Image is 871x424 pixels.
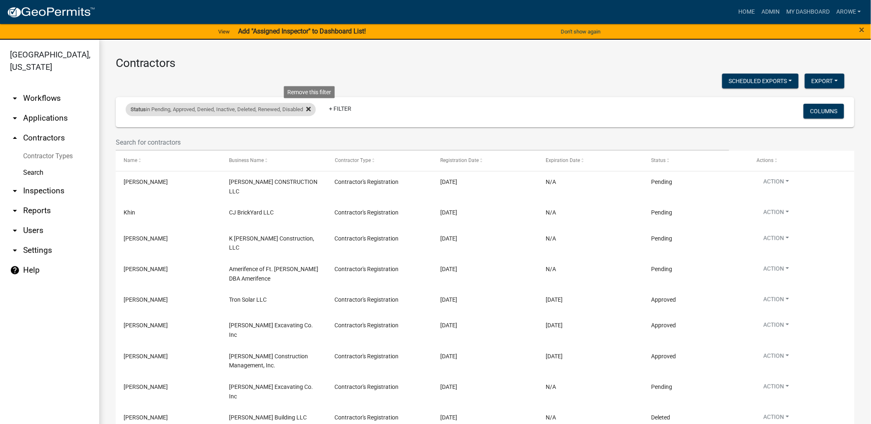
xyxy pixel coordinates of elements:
[804,104,844,119] button: Columns
[859,25,865,35] button: Close
[131,106,146,112] span: Status
[651,296,676,303] span: Approved
[440,179,457,185] span: 08/12/2025
[124,235,168,242] span: Tiffany Carpenter
[757,157,774,163] span: Actions
[327,151,432,171] datatable-header-cell: Contractor Type
[124,384,168,390] span: DARLA FREY
[546,157,580,163] span: Expiration Date
[546,235,556,242] span: N/A
[546,384,556,390] span: N/A
[124,322,168,329] span: DARLA FREY
[10,113,20,123] i: arrow_drop_down
[229,266,318,282] span: Amerifence of Ft. Wayne DBA Amerifence
[284,86,335,98] div: Remove this filter
[651,266,673,272] span: Pending
[229,157,264,163] span: Business Name
[546,179,556,185] span: N/A
[215,25,233,38] a: View
[440,322,457,329] span: 07/02/2025
[440,414,457,421] span: 07/01/2025
[10,133,20,143] i: arrow_drop_up
[116,56,854,70] h3: Contractors
[440,296,457,303] span: 07/15/2025
[335,353,399,360] span: Contractor's Registration
[124,179,168,185] span: Lucas
[757,234,796,246] button: Action
[538,151,643,171] datatable-header-cell: Expiration Date
[10,226,20,236] i: arrow_drop_down
[546,209,556,216] span: N/A
[546,353,563,360] span: 07/01/2026
[546,266,556,272] span: N/A
[238,27,366,35] strong: Add "Assigned Inspector" to Dashboard List!
[643,151,749,171] datatable-header-cell: Status
[651,209,673,216] span: Pending
[10,245,20,255] i: arrow_drop_down
[749,151,854,171] datatable-header-cell: Actions
[229,322,313,338] span: Deichman Excavating Co. Inc
[335,414,399,421] span: Contractor's Registration
[651,322,676,329] span: Approved
[735,4,758,20] a: Home
[651,384,673,390] span: Pending
[558,25,604,38] button: Don't show again
[229,414,307,421] span: Miller Building LLC
[440,157,479,163] span: Registration Date
[546,296,563,303] span: 05/09/2026
[432,151,538,171] datatable-header-cell: Registration Date
[440,384,457,390] span: 07/01/2025
[651,414,671,421] span: Deleted
[124,296,168,303] span: Brian Platt
[805,74,845,88] button: Export
[229,353,308,369] span: Bellar Construction Management, Inc.
[546,322,563,329] span: 07/01/2026
[546,414,556,421] span: N/A
[229,384,313,400] span: Deichman Excavating Co. Inc
[757,382,796,394] button: Action
[229,209,274,216] span: CJ BrickYard LLC
[757,177,796,189] button: Action
[229,179,317,195] span: CONNER CONSTRUCTION LLC
[757,264,796,276] button: Action
[335,384,399,390] span: Contractor's Registration
[440,353,457,360] span: 07/02/2025
[335,235,399,242] span: Contractor's Registration
[221,151,327,171] datatable-header-cell: Business Name
[757,321,796,333] button: Action
[126,103,316,116] div: in Pending, Approved, Denied, Inactive, Deleted, Renewed, Disabled
[10,265,20,275] i: help
[335,157,371,163] span: Contractor Type
[10,206,20,216] i: arrow_drop_down
[651,179,673,185] span: Pending
[124,414,168,421] span: Danyel Miller
[833,4,864,20] a: arowe
[335,266,399,272] span: Contractor's Registration
[757,352,796,364] button: Action
[440,266,457,272] span: 07/23/2025
[10,186,20,196] i: arrow_drop_down
[335,179,399,185] span: Contractor's Registration
[783,4,833,20] a: My Dashboard
[335,322,399,329] span: Contractor's Registration
[116,134,729,151] input: Search for contractors
[651,235,673,242] span: Pending
[124,353,168,360] span: Charles Bellar
[651,157,666,163] span: Status
[440,209,457,216] span: 08/06/2025
[322,101,358,116] a: + Filter
[859,24,865,36] span: ×
[758,4,783,20] a: Admin
[229,235,314,251] span: K Graber Construction, LLC
[722,74,799,88] button: Scheduled Exports
[440,235,457,242] span: 08/04/2025
[10,93,20,103] i: arrow_drop_down
[651,353,676,360] span: Approved
[229,296,267,303] span: Tron Solar LLC
[757,208,796,220] button: Action
[116,151,221,171] datatable-header-cell: Name
[124,209,135,216] span: Khin
[757,295,796,307] button: Action
[124,266,168,272] span: Chandra Chaves
[335,296,399,303] span: Contractor's Registration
